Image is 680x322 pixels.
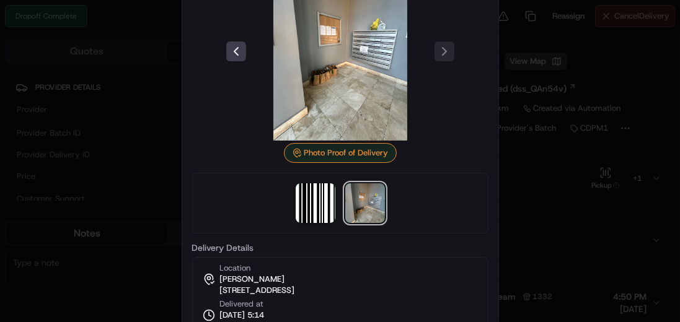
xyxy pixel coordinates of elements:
[220,285,295,296] span: [STREET_ADDRESS]
[220,298,277,310] span: Delivered at
[192,243,488,252] label: Delivery Details
[345,183,385,223] img: photo_proof_of_delivery image
[296,183,335,223] img: barcode_scan_on_pickup image
[220,263,251,274] span: Location
[284,143,397,163] div: Photo Proof of Delivery
[220,274,285,285] span: [PERSON_NAME]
